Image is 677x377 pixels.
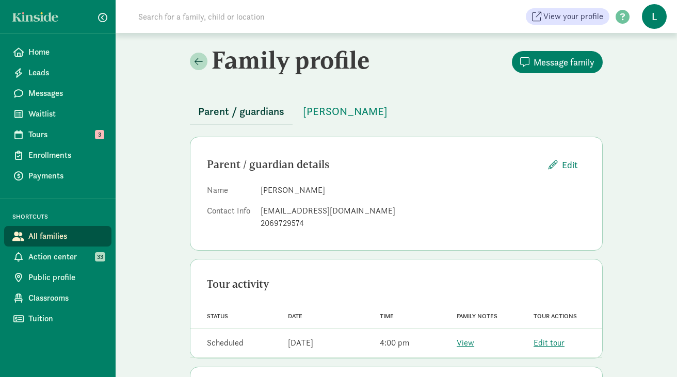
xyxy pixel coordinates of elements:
[526,8,609,25] a: View your profile
[4,42,111,62] a: Home
[198,103,284,120] span: Parent / guardians
[4,308,111,329] a: Tuition
[190,99,293,124] button: Parent / guardians
[207,337,244,349] div: Scheduled
[28,108,103,120] span: Waitlist
[625,327,677,377] iframe: Chat Widget
[28,251,103,263] span: Action center
[4,226,111,247] a: All families
[132,6,422,27] input: Search for a family, child or location
[4,288,111,308] a: Classrooms
[207,313,228,320] span: Status
[28,67,103,79] span: Leads
[190,45,394,74] h2: Family profile
[4,267,111,288] a: Public profile
[543,10,603,23] span: View your profile
[28,230,103,242] span: All families
[28,170,103,182] span: Payments
[4,124,111,145] a: Tours 3
[207,205,252,234] dt: Contact Info
[95,252,105,261] span: 33
[261,217,586,230] div: 2069729574
[207,276,586,292] div: Tour activity
[562,158,577,172] span: Edit
[295,99,396,124] button: [PERSON_NAME]
[512,51,603,73] button: Message family
[288,337,313,349] div: [DATE]
[207,184,252,201] dt: Name
[190,106,293,118] a: Parent / guardians
[4,104,111,124] a: Waitlist
[303,103,388,120] span: [PERSON_NAME]
[261,205,586,217] div: [EMAIL_ADDRESS][DOMAIN_NAME]
[457,313,497,320] span: Family notes
[295,106,396,118] a: [PERSON_NAME]
[28,128,103,141] span: Tours
[380,313,394,320] span: Time
[28,313,103,325] span: Tuition
[28,46,103,58] span: Home
[288,313,302,320] span: Date
[534,313,577,320] span: Tour actions
[4,62,111,83] a: Leads
[261,184,586,196] dd: [PERSON_NAME]
[4,247,111,267] a: Action center 33
[28,292,103,304] span: Classrooms
[457,337,474,348] a: View
[4,166,111,186] a: Payments
[28,149,103,161] span: Enrollments
[95,130,104,139] span: 3
[28,87,103,100] span: Messages
[642,4,667,29] span: L
[534,337,565,348] a: Edit tour
[380,337,409,349] div: 4:00 pm
[534,55,594,69] span: Message family
[540,154,586,176] button: Edit
[28,271,103,284] span: Public profile
[4,145,111,166] a: Enrollments
[207,156,540,173] div: Parent / guardian details
[4,83,111,104] a: Messages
